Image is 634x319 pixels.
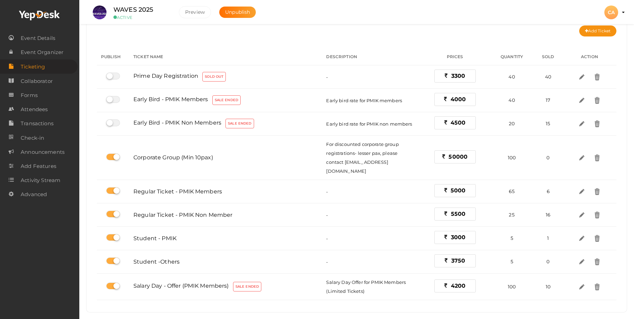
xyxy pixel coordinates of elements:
[420,49,490,65] th: Prices
[21,31,55,45] span: Event Details
[490,49,534,65] th: Quantity
[451,283,466,289] span: 4200
[534,49,563,65] th: Sold
[594,211,601,219] img: delete.svg
[546,212,550,217] span: 16
[449,153,467,160] span: 50000
[326,141,399,174] span: For discounted corporate group registrations- lesser pax, please contact [EMAIL_ADDRESS][DOMAIN_N...
[133,96,208,103] span: Early Bird - PMIK Members
[326,74,328,80] span: -
[21,45,63,59] span: Event Organizer
[21,173,60,187] span: Activity Stream
[179,6,211,18] button: Preview
[509,121,515,126] span: 20
[604,9,618,15] profile-pic: CA
[93,6,107,19] img: S4WQAGVX_small.jpeg
[21,60,45,74] span: Ticketing
[579,25,616,36] button: Add Ticket
[21,88,38,102] span: Forms
[133,283,229,289] span: Salary Day - Offer (PMIK Members)
[97,49,129,65] th: Publish
[578,211,585,219] img: edit.svg
[225,9,250,15] span: Unpublish
[451,119,466,126] span: 4500
[326,121,412,127] span: Early bird rate for PMIK non members
[133,235,177,242] span: Student - PMIK
[509,189,514,194] span: 65
[21,74,53,88] span: Collaborator
[602,5,620,20] button: CA
[546,121,550,126] span: 15
[219,7,256,18] button: Unpublish
[511,259,513,264] span: 5
[578,283,585,290] img: edit.svg
[21,103,48,116] span: Attendees
[594,258,601,265] img: delete.svg
[594,235,601,242] img: delete.svg
[578,188,585,195] img: edit.svg
[326,236,328,241] span: -
[326,189,328,194] span: -
[21,131,44,145] span: Check-in
[322,49,420,65] th: Description
[509,97,515,103] span: 40
[451,187,466,194] span: 5000
[133,212,232,218] span: Regular Ticket - PMIK Non Member
[113,15,169,20] small: ACTIVE
[578,73,585,81] img: edit.svg
[547,235,549,241] span: 1
[594,73,601,81] img: delete.svg
[326,212,328,218] span: -
[508,155,516,160] span: 100
[133,258,180,265] span: Student -Others
[509,74,515,79] span: 40
[233,282,261,291] label: Sale Ended
[326,279,406,294] span: Salary Day Offer for PMIK Members (Limited Tickets)
[212,95,241,105] label: Sale Ended
[511,235,513,241] span: 5
[225,119,254,128] label: Sale Ended
[133,73,198,79] span: Prime Day Registration
[547,189,550,194] span: 6
[21,117,53,130] span: Transactions
[21,188,47,201] span: Advanced
[546,284,551,289] span: 10
[129,49,322,65] th: Ticket Name
[326,98,402,103] span: Early bird rate for PMIK members
[509,212,514,217] span: 25
[545,74,551,79] span: 40
[21,145,64,159] span: Announcements
[563,49,616,65] th: Action
[451,96,466,103] span: 4000
[21,159,56,173] span: Add Features
[133,119,221,126] span: Early Bird - PMIK Non Members
[578,97,585,104] img: edit.svg
[594,283,601,290] img: delete.svg
[326,259,328,265] span: -
[508,284,516,289] span: 100
[578,258,585,265] img: edit.svg
[578,235,585,242] img: edit.svg
[594,154,601,161] img: delete.svg
[202,72,226,82] label: Sold Out
[133,188,222,195] span: Regular Ticket - PMIK Members
[451,257,465,264] span: 3750
[604,6,618,19] div: CA
[594,188,601,195] img: delete.svg
[578,120,585,127] img: edit.svg
[451,211,466,217] span: 5500
[594,120,601,127] img: delete.svg
[113,5,153,15] label: WAVES 2025
[578,154,585,161] img: edit.svg
[594,97,601,104] img: delete.svg
[546,259,550,264] span: 0
[546,155,550,160] span: 0
[451,73,465,79] span: 3300
[451,234,466,241] span: 3000
[133,154,213,161] span: Corporate Group (min 10pax)
[546,97,550,103] span: 17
